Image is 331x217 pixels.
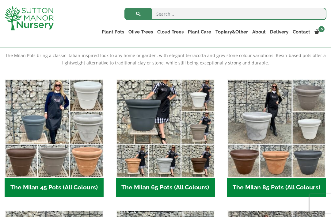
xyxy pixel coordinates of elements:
a: Topiary&Other [213,28,250,36]
a: Plant Care [186,28,213,36]
h2: The Milan 45 Pots (All Colours) [5,178,104,197]
span: 0 [318,26,325,32]
a: About [250,28,268,36]
a: Olive Trees [126,28,155,36]
a: Visit product category The Milan 45 Pots (All Colours) [5,79,104,197]
input: Search... [124,8,326,20]
p: The Milan Pots bring a classic Italian-inspired look to any home or garden, with elegant terracot... [5,52,326,67]
img: logo [5,6,54,30]
img: The Milan 45 Pots (All Colours) [5,79,104,178]
h2: The Milan 85 Pots (All Colours) [227,178,326,197]
img: The Milan 65 Pots (All Colours) [116,79,215,178]
a: Plant Pots [100,28,126,36]
img: The Milan 85 Pots (All Colours) [227,79,326,178]
a: Visit product category The Milan 85 Pots (All Colours) [227,79,326,197]
a: Contact [291,28,312,36]
a: Cloud Trees [155,28,186,36]
h2: The Milan 65 Pots (All Colours) [116,178,215,197]
a: 0 [312,28,326,36]
a: Delivery [268,28,291,36]
a: Visit product category The Milan 65 Pots (All Colours) [116,79,215,197]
